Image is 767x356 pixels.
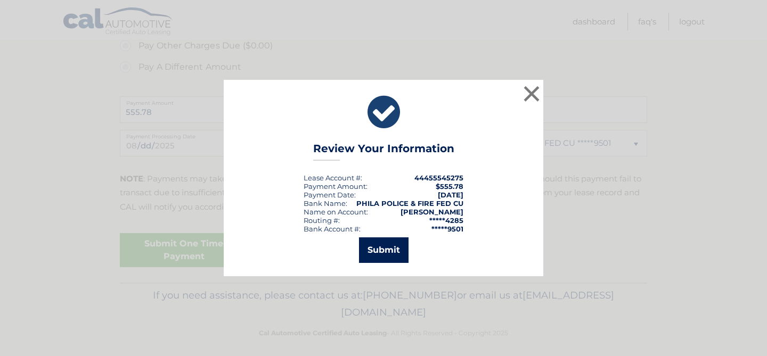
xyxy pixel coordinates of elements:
[304,216,340,225] div: Routing #:
[436,182,463,191] span: $555.78
[414,173,463,182] strong: 44455545275
[359,237,409,263] button: Submit
[313,142,454,161] h3: Review Your Information
[521,83,542,104] button: ×
[304,199,347,208] div: Bank Name:
[304,208,368,216] div: Name on Account:
[438,191,463,199] span: [DATE]
[304,191,356,199] div: :
[304,182,368,191] div: Payment Amount:
[304,173,362,182] div: Lease Account #:
[356,199,463,208] strong: PHILA POLICE & FIRE FED CU
[304,225,361,233] div: Bank Account #:
[304,191,354,199] span: Payment Date
[401,208,463,216] strong: [PERSON_NAME]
